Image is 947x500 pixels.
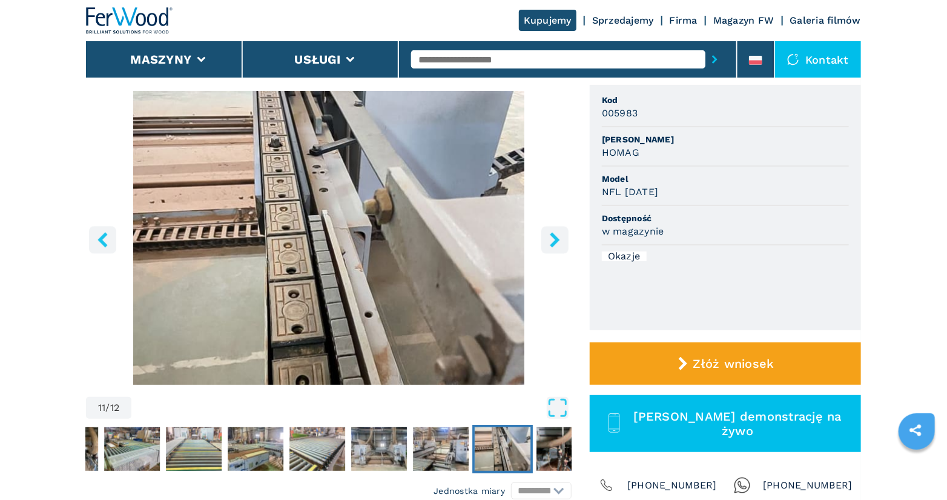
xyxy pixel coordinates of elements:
h3: NFL [DATE] [602,185,659,199]
button: right-button [541,226,569,253]
h3: 005983 [602,106,638,120]
button: [PERSON_NAME] demonstrację na żywo [590,395,861,452]
h3: HOMAG [602,145,639,159]
img: a531d6871044d9a376a9e5be24f40040 [475,427,530,471]
a: Kupujemy [519,10,576,31]
button: Go to Slide 12 [534,425,595,473]
div: Okazje [602,252,647,261]
img: 0c9d4f7fd846e357762b6455d5578941 [289,427,345,471]
span: [PHONE_NUMBER] [763,477,853,494]
div: Kontakt [775,41,861,78]
span: Złóż wniosek [693,356,774,371]
button: Maszyny [130,52,191,67]
button: Go to Slide 10 [411,425,471,473]
span: Model [602,173,849,185]
span: / [106,403,110,413]
button: Go to Slide 6 [163,425,224,473]
button: Go to Slide 7 [225,425,286,473]
img: 359e2345e69c3b49a938d9546348da66 [104,427,160,471]
a: Galeria filmów [790,15,862,26]
em: Jednostka miary [434,485,505,497]
span: [PHONE_NUMBER] [627,477,717,494]
a: Magazyn FW [713,15,774,26]
img: ce1aabcce0bf7b72743daf264a6de2f7 [228,427,283,471]
button: submit-button [705,45,724,73]
a: Sprzedajemy [592,15,654,26]
div: Go to Slide 11 [86,91,572,385]
img: 725e0e38cc0232e508dceabce1800e47 [42,427,98,471]
span: 11 [98,403,106,413]
button: Go to Slide 11 [472,425,533,473]
img: ec081f3c7740cccd287e418466e10ae8 [536,427,592,471]
img: Phone [598,477,615,494]
button: Go to Slide 4 [40,425,101,473]
button: left-button [89,226,116,253]
span: [PERSON_NAME] [602,133,849,145]
button: Złóż wniosek [590,342,861,385]
img: 7ec1b121a2923b75f487bb72b4d70b3c [351,427,407,471]
span: [PERSON_NAME] demonstrację na żywo [629,409,847,438]
button: Go to Slide 9 [349,425,409,473]
span: 12 [110,403,120,413]
span: Kod [602,94,849,106]
img: Ferwood [86,7,173,34]
button: Usługi [295,52,341,67]
iframe: Chat [896,445,938,491]
img: ae88b1f068d5484f19186acdcf07075a [166,427,222,471]
button: Open Fullscreen [134,397,569,419]
img: Kontakt [787,53,799,65]
h3: w magazynie [602,224,664,238]
img: Whatsapp [734,477,751,494]
button: Go to Slide 5 [102,425,162,473]
img: Linie Formatyzujące HOMAG NFL 25/4/10 [86,91,572,385]
img: 23c3da3319e31e9558162c34b900e377 [413,427,469,471]
button: Go to Slide 8 [287,425,348,473]
a: sharethis [900,415,931,445]
a: Firma [670,15,698,26]
span: Dostępność [602,212,849,224]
